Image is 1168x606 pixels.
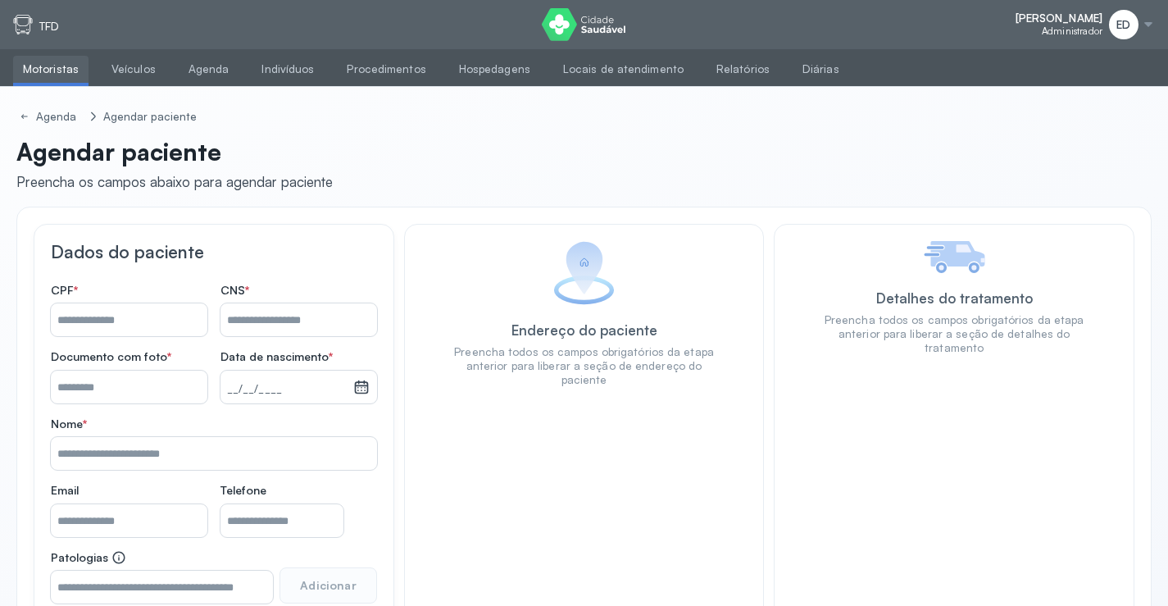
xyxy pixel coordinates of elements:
span: Documento com foto [51,349,171,364]
img: Imagem de Detalhes do tratamento [924,241,985,273]
div: Agendar paciente [103,110,198,124]
a: Indivíduos [252,56,324,83]
small: __/__/____ [227,381,347,398]
a: Locais de atendimento [553,56,693,83]
span: Patologias [51,550,126,565]
a: Diárias [793,56,849,83]
div: Endereço do paciente [511,321,657,339]
a: Agenda [179,56,239,83]
span: Email [51,483,79,498]
p: TFD [39,20,59,34]
img: tfd.svg [13,15,33,34]
button: Adicionar [280,567,376,604]
img: Imagem de Endereço do paciente [553,241,615,305]
a: Relatórios [707,56,779,83]
h3: Dados do paciente [51,241,377,262]
span: CNS [220,283,249,298]
a: Procedimentos [337,56,435,83]
img: logo do Cidade Saudável [542,8,626,41]
a: Agendar paciente [100,107,201,127]
div: Preencha todos os campos obrigatórios da etapa anterior para liberar a seção de detalhes do trata... [824,313,1084,355]
span: Nome [51,417,87,431]
a: Veículos [102,56,166,83]
span: ED [1116,18,1130,32]
span: CPF [51,283,78,298]
a: Motoristas [13,56,89,83]
span: Administrador [1042,25,1102,37]
span: [PERSON_NAME] [1016,11,1102,25]
div: Preencha todos os campos obrigatórios da etapa anterior para liberar a seção de endereço do paciente [454,345,715,387]
span: Data de nascimento [220,349,333,364]
p: Agendar paciente [16,137,333,166]
a: Agenda [16,107,84,127]
div: Agenda [36,110,80,124]
div: Detalhes do tratamento [876,289,1033,307]
div: Preencha os campos abaixo para agendar paciente [16,173,333,190]
a: Hospedagens [449,56,540,83]
span: Telefone [220,483,266,498]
